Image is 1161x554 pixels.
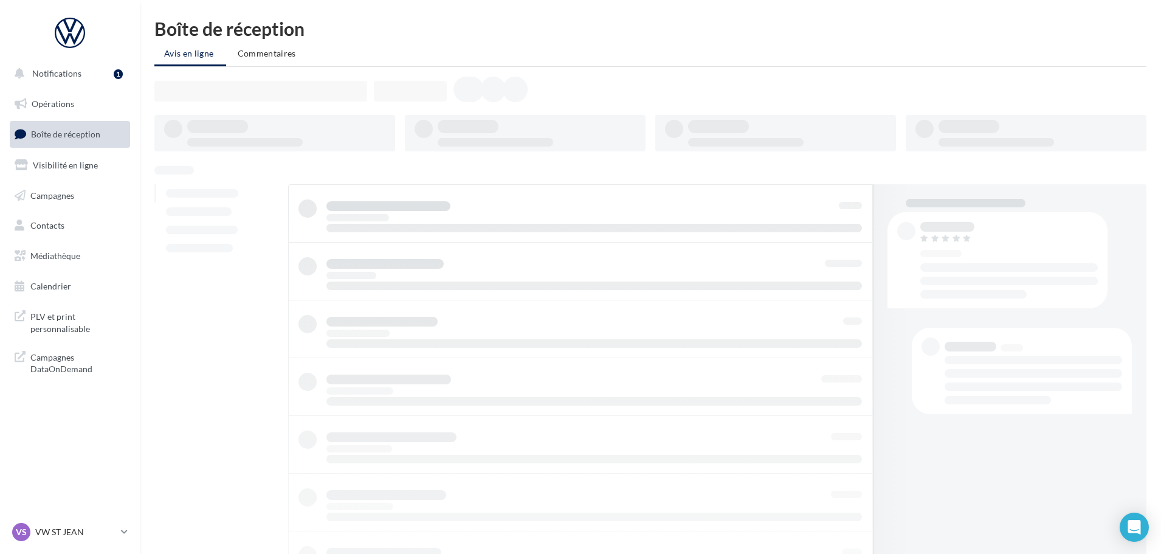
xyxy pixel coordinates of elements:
span: VS [16,526,27,538]
p: VW ST JEAN [35,526,116,538]
span: Opérations [32,99,74,109]
a: VS VW ST JEAN [10,521,130,544]
span: Visibilité en ligne [33,160,98,170]
button: Notifications 1 [7,61,128,86]
span: Commentaires [238,48,296,58]
span: Notifications [32,68,81,78]
a: Campagnes DataOnDemand [7,344,133,380]
div: Boîte de réception [154,19,1146,38]
span: PLV et print personnalisable [30,308,125,334]
a: Visibilité en ligne [7,153,133,178]
span: Calendrier [30,281,71,291]
a: Médiathèque [7,243,133,269]
span: Campagnes DataOnDemand [30,349,125,375]
a: Contacts [7,213,133,238]
a: Calendrier [7,274,133,299]
span: Campagnes [30,190,74,200]
div: 1 [114,69,123,79]
div: Open Intercom Messenger [1120,513,1149,542]
a: PLV et print personnalisable [7,303,133,339]
span: Contacts [30,220,64,230]
a: Boîte de réception [7,121,133,147]
span: Médiathèque [30,251,80,261]
a: Opérations [7,91,133,117]
a: Campagnes [7,183,133,209]
span: Boîte de réception [31,129,100,139]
